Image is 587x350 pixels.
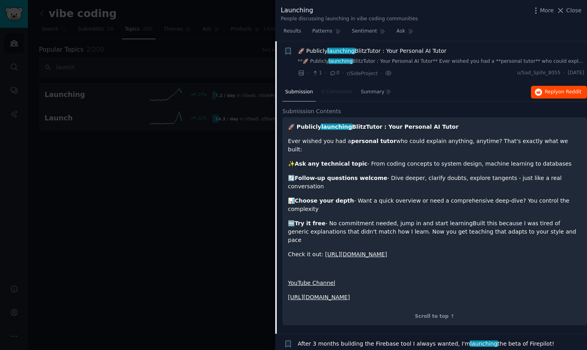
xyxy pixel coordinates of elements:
p: Check it out: [288,250,581,259]
a: [URL][DOMAIN_NAME] [325,251,387,257]
span: Submission [285,89,313,96]
p: 🆓 - No commitment needed, jump in and start learningBuilt this because I was tired of generic exp... [288,219,581,244]
strong: Ask any technical topic [295,160,367,167]
span: 🚀 Publicly BlitzTutor : Your Personal AI Tutor [298,47,447,55]
span: Patterns [312,28,332,35]
span: More [540,6,554,15]
span: · [325,69,327,77]
a: After 3 months building the Firebase tool I always wanted, I'mlaunchingthe beta of Firepilot! [298,340,554,348]
span: r/SideProject [347,71,378,76]
span: Summary [361,89,384,96]
strong: Try it free [295,220,325,226]
span: · [381,69,382,77]
a: Sentiment [349,25,388,41]
span: launching [470,340,498,347]
span: u/Sad_Spite_8055 [517,70,561,77]
strong: Choose your depth [295,197,354,204]
a: **🚀 PubliclylaunchingBlitzTutor : Your Personal AI Tutor** Ever wished you had a **personal tutor... [298,58,585,65]
p: 🔄 - Dive deeper, clarify doubts, explore tangents - just like a real conversation [288,174,581,191]
span: Submission Contents [282,107,341,116]
p: Ever wished you had a who could explain anything, anytime? That's exactly what we built: [288,137,581,154]
span: Ask [397,28,405,35]
a: [URL][DOMAIN_NAME] [288,294,350,300]
p: 📊 - Want a quick overview or need a comprehensive deep-dive? You control the complexity [288,197,581,213]
span: launching [328,58,353,64]
span: · [342,69,344,77]
span: [DATE] [568,70,584,77]
span: Reply [545,89,581,96]
span: on Reddit [558,89,581,95]
button: More [532,6,554,15]
a: Results [281,25,304,41]
strong: personal tutor [351,138,396,144]
span: Sentiment [352,28,377,35]
p: ✨ - From coding concepts to system design, machine learning to databases [288,160,581,168]
div: Launching [281,6,418,15]
strong: 🚀 Publicly BlitzTutor : Your Personal AI Tutor [288,124,459,130]
a: Ask [394,25,416,41]
button: Close [556,6,581,15]
span: · [564,70,565,77]
span: Close [566,6,581,15]
span: After 3 months building the Firebase tool I always wanted, I'm the beta of Firepilot! [298,340,554,348]
strong: Follow-up questions welcome [295,175,387,181]
span: Results [284,28,301,35]
div: Scroll to top ↑ [288,313,581,320]
a: 🚀 PubliclylaunchingBlitzTutor : Your Personal AI Tutor [298,47,447,55]
div: People discussing launching in vibe coding communities [281,15,418,23]
button: Replyon Reddit [531,86,587,99]
span: 0 [329,70,339,77]
a: YouTube Channel [288,280,335,286]
span: launching [327,48,356,54]
span: 1 [312,70,322,77]
a: Patterns [309,25,343,41]
span: launching [321,124,353,130]
span: · [307,69,309,77]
